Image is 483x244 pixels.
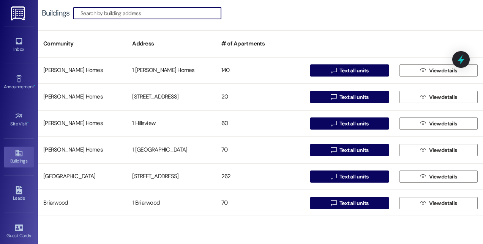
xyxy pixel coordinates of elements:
[38,169,127,184] div: [GEOGRAPHIC_DATA]
[399,91,478,103] button: View details
[4,221,34,242] a: Guest Cards
[11,6,27,20] img: ResiDesk Logo
[429,173,457,181] span: View details
[429,146,457,154] span: View details
[310,64,388,77] button: Text all units
[127,142,216,158] div: 1 [GEOGRAPHIC_DATA]
[331,147,336,153] i: 
[216,34,305,53] div: # of Apartments
[4,109,34,130] a: Site Visit •
[127,116,216,131] div: 1 Hillsview
[331,94,336,100] i: 
[216,196,305,211] div: 70
[399,64,478,77] button: View details
[331,200,336,206] i: 
[420,67,426,74] i: 
[42,9,69,17] div: Buildings
[127,89,216,105] div: [STREET_ADDRESS]
[38,89,127,105] div: [PERSON_NAME] Homes
[27,120,28,125] span: •
[216,89,305,105] div: 20
[216,63,305,78] div: 140
[80,8,221,19] input: Search by building address
[127,169,216,184] div: [STREET_ADDRESS]
[310,91,388,103] button: Text all units
[331,67,336,74] i: 
[339,173,368,181] span: Text all units
[339,120,368,128] span: Text all units
[331,174,336,180] i: 
[127,63,216,78] div: 1 [PERSON_NAME] Homes
[310,144,388,156] button: Text all units
[339,146,368,154] span: Text all units
[310,117,388,130] button: Text all units
[4,147,34,167] a: Buildings
[38,116,127,131] div: [PERSON_NAME] Homes
[399,197,478,209] button: View details
[420,147,426,153] i: 
[310,170,388,183] button: Text all units
[216,142,305,158] div: 70
[429,120,457,128] span: View details
[420,200,426,206] i: 
[339,93,368,101] span: Text all units
[420,120,426,127] i: 
[310,197,388,209] button: Text all units
[216,116,305,131] div: 60
[127,196,216,211] div: 1 Briarwood
[429,67,457,75] span: View details
[38,196,127,211] div: Briarwood
[339,199,368,207] span: Text all units
[38,63,127,78] div: [PERSON_NAME] Homes
[38,142,127,158] div: [PERSON_NAME] Homes
[34,83,35,88] span: •
[399,117,478,130] button: View details
[399,170,478,183] button: View details
[420,94,426,100] i: 
[4,35,34,55] a: Inbox
[331,120,336,127] i: 
[429,93,457,101] span: View details
[216,169,305,184] div: 262
[399,144,478,156] button: View details
[420,174,426,180] i: 
[4,184,34,204] a: Leads
[429,199,457,207] span: View details
[339,67,368,75] span: Text all units
[127,34,216,53] div: Address
[38,34,127,53] div: Community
